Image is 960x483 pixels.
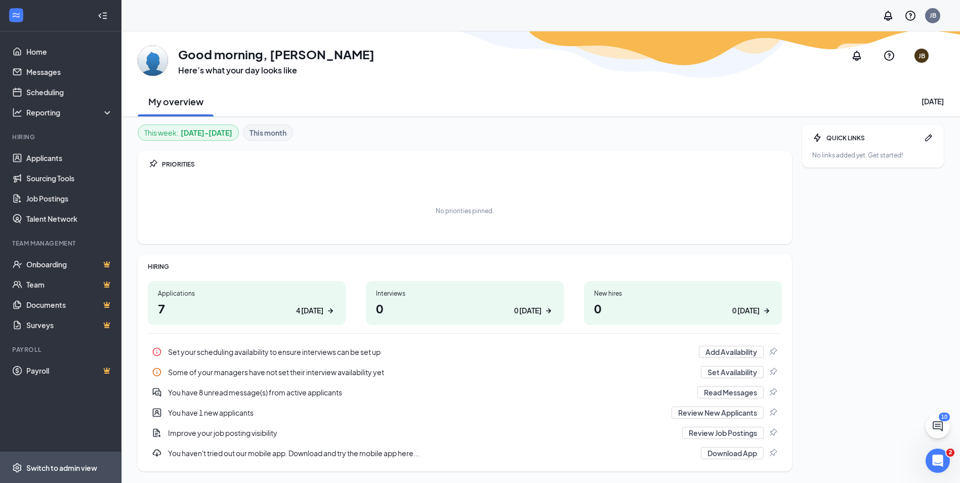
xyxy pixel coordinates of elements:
svg: ArrowRight [762,306,772,316]
div: PRIORITIES [162,160,782,169]
button: Set Availability [701,366,764,378]
svg: Analysis [12,107,22,117]
div: You haven't tried out our mobile app. Download and try the mobile app here... [168,448,695,458]
div: Hiring [12,133,111,141]
svg: Pin [768,387,778,397]
a: DocumentsCrown [26,295,113,315]
a: Job Postings [26,188,113,209]
div: You haven't tried out our mobile app. Download and try the mobile app here... [148,443,782,463]
div: You have 1 new applicants [168,408,665,418]
a: Home [26,42,113,62]
svg: Download [152,448,162,458]
a: OnboardingCrown [26,254,113,274]
svg: ArrowRight [325,306,336,316]
div: HIRING [148,262,782,271]
a: InfoSome of your managers have not set their interview availability yetSet AvailabilityPin [148,362,782,382]
div: 0 [DATE] [514,305,541,316]
button: Review New Applicants [672,407,764,419]
svg: Pin [768,448,778,458]
button: Add Availability [699,346,764,358]
div: JB [919,52,925,60]
h1: 0 [376,300,554,317]
svg: Pin [768,408,778,418]
h2: My overview [148,95,203,108]
div: Set your scheduling availability to ensure interviews can be set up [168,347,693,357]
svg: DocumentAdd [152,428,162,438]
span: 2 [946,449,954,457]
a: Interviews00 [DATE]ArrowRight [366,281,564,325]
a: Talent Network [26,209,113,229]
a: New hires00 [DATE]ArrowRight [584,281,782,325]
div: No links added yet. Get started! [812,151,934,159]
div: Some of your managers have not set their interview availability yet [148,362,782,382]
svg: Pin [768,347,778,357]
svg: Info [152,367,162,377]
div: 4 [DATE] [296,305,323,316]
a: Applicants [26,148,113,168]
div: New hires [594,289,772,298]
div: No priorities pinned. [436,207,494,215]
a: Sourcing Tools [26,168,113,188]
svg: UserEntity [152,408,162,418]
svg: ArrowRight [544,306,554,316]
div: Improve your job posting visibility [148,423,782,443]
svg: Info [152,347,162,357]
div: Team Management [12,239,111,248]
svg: Pin [768,428,778,438]
a: InfoSet your scheduling availability to ensure interviews can be set upAdd AvailabilityPin [148,342,782,362]
a: Scheduling [26,82,113,102]
div: 10 [939,413,950,421]
svg: Settings [12,463,22,473]
div: This week : [144,127,232,138]
iframe: Intercom live chat [926,449,950,473]
svg: QuestionInfo [883,50,895,62]
div: [DATE] [922,96,944,106]
a: SurveysCrown [26,315,113,335]
div: You have 8 unread message(s) from active applicants [148,382,782,402]
img: Joy Blair [138,46,168,76]
h1: Good morning, [PERSON_NAME] [178,46,374,63]
svg: QuestionInfo [904,10,916,22]
div: Reporting [26,107,113,117]
svg: DoubleChatActive [152,387,162,397]
div: You have 1 new applicants [148,402,782,423]
button: Read Messages [697,386,764,398]
div: Applications [158,289,336,298]
div: Improve your job posting visibility [168,428,676,438]
a: DoubleChatActiveYou have 8 unread message(s) from active applicantsRead MessagesPin [148,382,782,402]
svg: Collapse [98,11,108,21]
div: QUICK LINKS [826,134,920,142]
h3: Here’s what your day looks like [178,65,374,76]
button: Review Job Postings [682,427,764,439]
div: 0 [DATE] [732,305,760,316]
b: This month [249,127,286,138]
div: Payroll [12,345,111,354]
a: Messages [26,62,113,82]
svg: Notifications [851,50,863,62]
svg: ChatActive [932,420,944,432]
svg: WorkstreamLogo [11,10,21,20]
button: Download App [701,447,764,459]
div: Switch to admin view [26,463,97,473]
div: You have 8 unread message(s) from active applicants [168,387,691,397]
svg: Pin [768,367,778,377]
div: Interviews [376,289,554,298]
svg: Pin [148,159,158,169]
svg: Pen [924,133,934,143]
b: [DATE] - [DATE] [181,127,232,138]
h1: 0 [594,300,772,317]
a: DownloadYou haven't tried out our mobile app. Download and try the mobile app here...Download AppPin [148,443,782,463]
button: ChatActive [926,414,950,438]
h1: 7 [158,300,336,317]
div: Some of your managers have not set their interview availability yet [168,367,695,377]
a: TeamCrown [26,274,113,295]
svg: Bolt [812,133,822,143]
svg: Notifications [882,10,894,22]
div: Set your scheduling availability to ensure interviews can be set up [148,342,782,362]
a: UserEntityYou have 1 new applicantsReview New ApplicantsPin [148,402,782,423]
div: JB [930,11,936,20]
a: DocumentAddImprove your job posting visibilityReview Job PostingsPin [148,423,782,443]
a: PayrollCrown [26,360,113,381]
a: Applications74 [DATE]ArrowRight [148,281,346,325]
